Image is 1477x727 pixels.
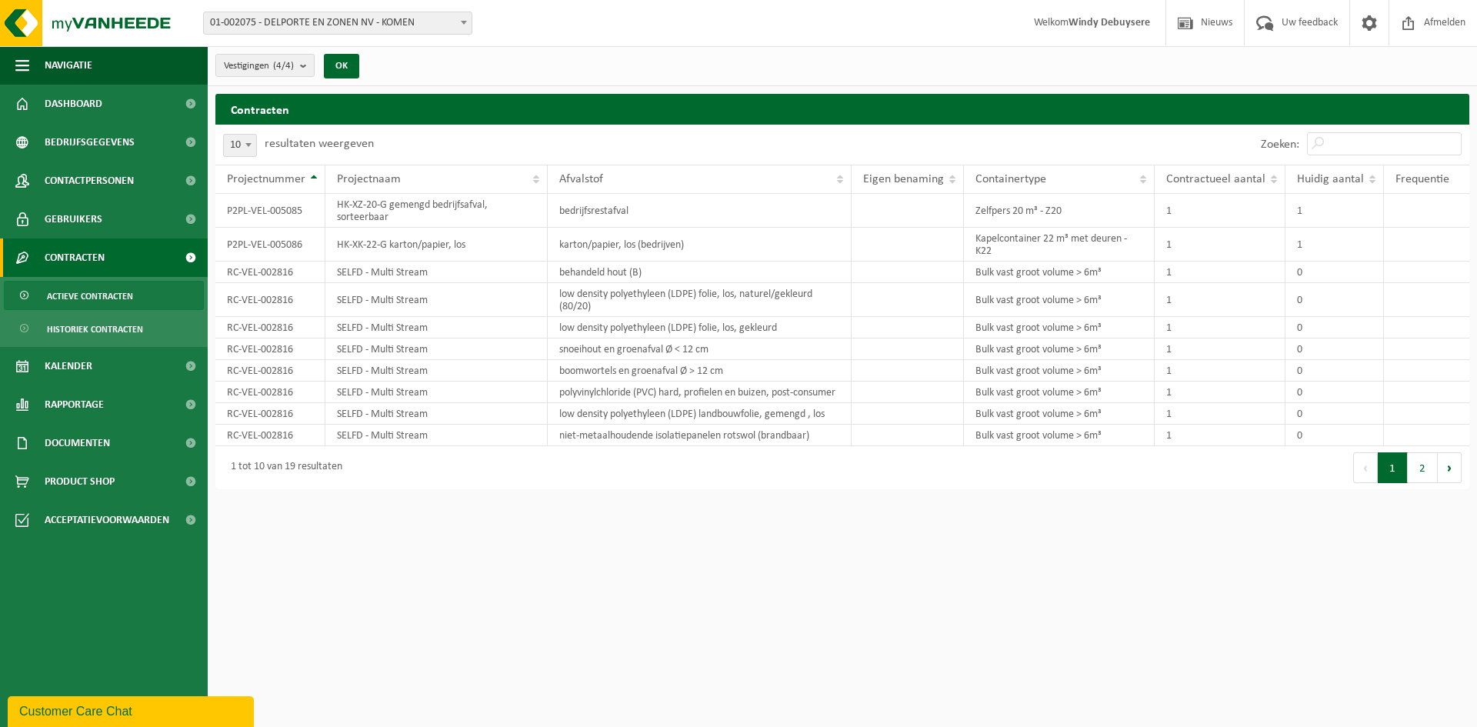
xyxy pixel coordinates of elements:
[1155,403,1285,425] td: 1
[4,281,204,310] a: Actieve contracten
[1395,173,1449,185] span: Frequentie
[1155,425,1285,446] td: 1
[227,173,305,185] span: Projectnummer
[1285,338,1384,360] td: 0
[548,194,852,228] td: bedrijfsrestafval
[203,12,472,35] span: 01-002075 - DELPORTE EN ZONEN NV - KOMEN
[337,173,401,185] span: Projectnaam
[1155,360,1285,382] td: 1
[1155,338,1285,360] td: 1
[1069,17,1150,28] strong: Windy Debuysere
[45,200,102,238] span: Gebruikers
[325,262,548,283] td: SELFD - Multi Stream
[1285,283,1384,317] td: 0
[1438,452,1462,483] button: Next
[223,134,257,157] span: 10
[964,283,1155,317] td: Bulk vast groot volume > 6m³
[45,46,92,85] span: Navigatie
[215,54,315,77] button: Vestigingen(4/4)
[1285,194,1384,228] td: 1
[8,693,257,727] iframe: chat widget
[975,173,1046,185] span: Containertype
[215,317,325,338] td: RC-VEL-002816
[1155,194,1285,228] td: 1
[224,135,256,156] span: 10
[1408,452,1438,483] button: 2
[45,385,104,424] span: Rapportage
[964,360,1155,382] td: Bulk vast groot volume > 6m³
[964,262,1155,283] td: Bulk vast groot volume > 6m³
[964,403,1155,425] td: Bulk vast groot volume > 6m³
[548,338,852,360] td: snoeihout en groenafval Ø < 12 cm
[215,94,1469,124] h2: Contracten
[1285,382,1384,403] td: 0
[215,403,325,425] td: RC-VEL-002816
[215,360,325,382] td: RC-VEL-002816
[215,194,325,228] td: P2PL-VEL-005085
[45,462,115,501] span: Product Shop
[45,501,169,539] span: Acceptatievoorwaarden
[1155,382,1285,403] td: 1
[1285,228,1384,262] td: 1
[548,382,852,403] td: polyvinylchloride (PVC) hard, profielen en buizen, post-consumer
[1285,360,1384,382] td: 0
[863,173,944,185] span: Eigen benaming
[47,315,143,344] span: Historiek contracten
[4,314,204,343] a: Historiek contracten
[964,382,1155,403] td: Bulk vast groot volume > 6m³
[325,317,548,338] td: SELFD - Multi Stream
[1285,425,1384,446] td: 0
[223,454,342,482] div: 1 tot 10 van 19 resultaten
[964,425,1155,446] td: Bulk vast groot volume > 6m³
[265,138,374,150] label: resultaten weergeven
[964,194,1155,228] td: Zelfpers 20 m³ - Z20
[325,228,548,262] td: HK-XK-22-G karton/papier, los
[964,317,1155,338] td: Bulk vast groot volume > 6m³
[45,162,134,200] span: Contactpersonen
[325,360,548,382] td: SELFD - Multi Stream
[1155,228,1285,262] td: 1
[1378,452,1408,483] button: 1
[964,228,1155,262] td: Kapelcontainer 22 m³ met deuren - K22
[215,338,325,360] td: RC-VEL-002816
[325,403,548,425] td: SELFD - Multi Stream
[45,123,135,162] span: Bedrijfsgegevens
[548,317,852,338] td: low density polyethyleen (LDPE) folie, los, gekleurd
[215,382,325,403] td: RC-VEL-002816
[224,55,294,78] span: Vestigingen
[1261,138,1299,151] label: Zoeken:
[324,54,359,78] button: OK
[325,382,548,403] td: SELFD - Multi Stream
[325,194,548,228] td: HK-XZ-20-G gemengd bedrijfsafval, sorteerbaar
[964,338,1155,360] td: Bulk vast groot volume > 6m³
[204,12,472,34] span: 01-002075 - DELPORTE EN ZONEN NV - KOMEN
[1166,173,1265,185] span: Contractueel aantal
[1285,403,1384,425] td: 0
[325,425,548,446] td: SELFD - Multi Stream
[1285,317,1384,338] td: 0
[1297,173,1364,185] span: Huidig aantal
[45,85,102,123] span: Dashboard
[325,283,548,317] td: SELFD - Multi Stream
[325,338,548,360] td: SELFD - Multi Stream
[548,262,852,283] td: behandeld hout (B)
[1285,262,1384,283] td: 0
[215,262,325,283] td: RC-VEL-002816
[548,283,852,317] td: low density polyethyleen (LDPE) folie, los, naturel/gekleurd (80/20)
[45,424,110,462] span: Documenten
[45,238,105,277] span: Contracten
[548,228,852,262] td: karton/papier, los (bedrijven)
[1155,283,1285,317] td: 1
[559,173,603,185] span: Afvalstof
[1353,452,1378,483] button: Previous
[548,403,852,425] td: low density polyethyleen (LDPE) landbouwfolie, gemengd , los
[273,61,294,71] count: (4/4)
[215,283,325,317] td: RC-VEL-002816
[1155,317,1285,338] td: 1
[1155,262,1285,283] td: 1
[215,425,325,446] td: RC-VEL-002816
[45,347,92,385] span: Kalender
[548,360,852,382] td: boomwortels en groenafval Ø > 12 cm
[215,228,325,262] td: P2PL-VEL-005086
